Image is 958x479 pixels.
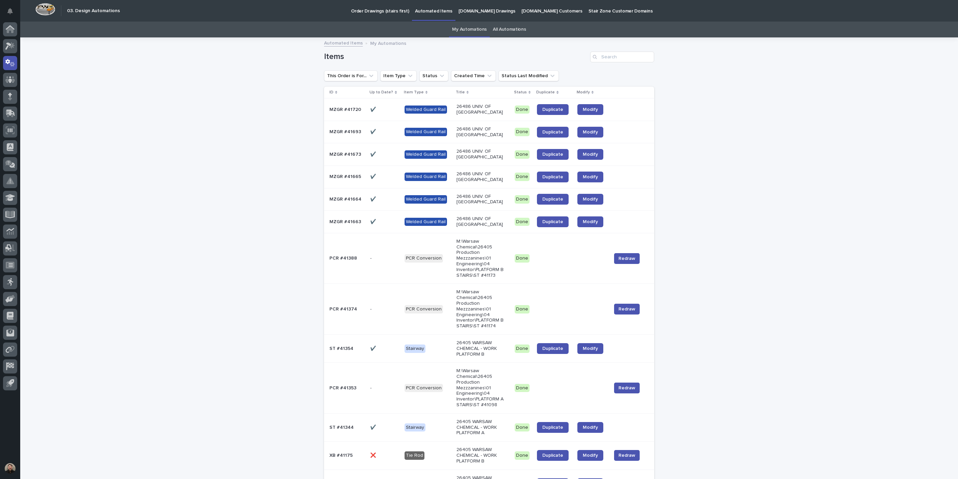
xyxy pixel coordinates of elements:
a: Modify [577,422,603,433]
a: Duplicate [537,127,569,138]
tr: MZGR #41664MZGR #41664 ✔️✔️ Welded Guard Rail26486 UNIV. OF [GEOGRAPHIC_DATA]DoneDuplicateModify [324,188,654,211]
a: Modify [577,216,603,227]
a: Modify [577,127,603,138]
p: M:\Warsaw Chemical\26405 Production Mezzzanines\01 Engineering\04 Inventor\PLATFORM B STAIRS\ST #... [456,239,505,278]
span: Modify [583,219,598,224]
div: Stairway [405,345,425,353]
div: PCR Conversion [405,254,443,263]
p: 26405 WARSAW CHEMICAL - WORK PLATFORM B [456,340,505,357]
div: PCR Conversion [405,305,443,313]
div: Done [515,128,530,136]
div: Done [515,423,530,432]
span: Modify [583,152,598,157]
a: Modify [577,194,603,205]
span: Duplicate [542,107,563,112]
div: Notifications [8,8,17,19]
p: Duplicate [536,89,555,96]
tr: MZGR #41720MZGR #41720 ✔️✔️ Welded Guard Rail26486 UNIV. OF [GEOGRAPHIC_DATA]DoneDuplicateModify [324,98,654,121]
p: 26486 UNIV. OF [GEOGRAPHIC_DATA] [456,171,505,183]
span: Modify [583,197,598,202]
p: MZGR #41663 [329,218,362,225]
a: Duplicate [537,450,569,461]
p: ✔️ [370,345,377,352]
div: Welded Guard Rail [405,218,447,226]
p: MZGR #41720 [329,106,362,113]
p: MZGR #41693 [329,128,362,135]
p: 26486 UNIV. OF [GEOGRAPHIC_DATA] [456,194,505,205]
p: ✔️ [370,218,377,225]
div: Welded Guard Rail [405,195,447,204]
p: MZGR #41664 [329,195,363,202]
div: Done [515,106,530,114]
div: Done [515,150,530,159]
button: users-avatar [3,461,17,476]
a: Duplicate [537,216,569,227]
tr: MZGR #41673MZGR #41673 ✔️✔️ Welded Guard Rail26486 UNIV. OF [GEOGRAPHIC_DATA]DoneDuplicateModify [324,143,654,166]
span: Modify [583,130,598,134]
p: PCR #41388 [329,254,358,261]
tr: ST #41344ST #41344 ✔️✔️ Stairway26405 WARSAW CHEMICAL - WORK PLATFORM ADoneDuplicateModify [324,413,654,441]
span: Duplicate [542,346,563,351]
tr: PCR #41353PCR #41353 -- PCR ConversionM:\Warsaw Chemical\26405 Production Mezzzanines\01 Engineer... [324,363,654,414]
p: XB #41175 [329,451,354,458]
p: PCR #41353 [329,384,358,391]
span: Redraw [618,255,635,262]
h1: Items [324,52,587,62]
tr: MZGR #41665MZGR #41665 ✔️✔️ Welded Guard Rail26486 UNIV. OF [GEOGRAPHIC_DATA]DoneDuplicateModify [324,166,654,188]
a: Modify [577,172,603,182]
p: 26486 UNIV. OF [GEOGRAPHIC_DATA] [456,104,505,115]
p: ST #41344 [329,423,355,430]
button: Redraw [614,253,640,264]
a: All Automations [493,22,526,37]
button: Redraw [614,450,640,461]
h2: 03. Design Automations [67,8,120,14]
div: Stairway [405,423,425,432]
a: Automated Items [324,39,363,47]
button: Created Time [451,70,496,81]
tr: XB #41175XB #41175 ❌❌ Tie Rod26405 WARSAW CHEMICAL - WORK PLATFORM BDoneDuplicateModifyRedraw [324,442,654,470]
span: Redraw [618,306,635,312]
div: Done [515,305,530,313]
p: - [370,384,373,391]
p: Modify [577,89,590,96]
p: ST #41354 [329,345,355,352]
a: Modify [577,104,603,115]
p: Title [456,89,465,96]
p: 26486 UNIV. OF [GEOGRAPHIC_DATA] [456,149,505,160]
p: - [370,254,373,261]
button: Notifications [3,4,17,18]
p: 26486 UNIV. OF [GEOGRAPHIC_DATA] [456,126,505,138]
p: Item Type [404,89,424,96]
tr: MZGR #41693MZGR #41693 ✔️✔️ Welded Guard Rail26486 UNIV. OF [GEOGRAPHIC_DATA]DoneDuplicateModify [324,121,654,143]
a: Duplicate [537,422,569,433]
button: Redraw [614,383,640,393]
p: M:\Warsaw Chemical\26405 Production Mezzzanines\01 Engineering\04 Inventor\PLATFORM B STAIRS\ST #... [456,289,505,329]
p: MZGR #41673 [329,150,362,157]
div: Tie Rod [405,451,424,460]
p: M:\Warsaw Chemical\26405 Production Mezzzanines\01 Engineering\04 Inventor\PLATFORM A STAIRS\ST #... [456,368,505,408]
p: MZGR #41665 [329,173,362,180]
button: Item Type [380,70,417,81]
p: PCR #41374 [329,305,358,312]
p: ID [329,89,333,96]
div: Done [515,195,530,204]
p: My Automations [370,39,406,47]
button: Redraw [614,304,640,315]
p: Up to Date? [370,89,393,96]
span: Duplicate [542,175,563,179]
a: Duplicate [537,172,569,182]
a: My Automations [452,22,487,37]
tr: PCR #41388PCR #41388 -- PCR ConversionM:\Warsaw Chemical\26405 Production Mezzzanines\01 Engineer... [324,233,654,284]
div: Done [515,218,530,226]
p: ✔️ [370,173,377,180]
p: 26405 WARSAW CHEMICAL - WORK PLATFORM B [456,447,505,464]
input: Search [590,52,654,62]
a: Duplicate [537,104,569,115]
a: Modify [577,450,603,461]
img: Workspace Logo [35,3,55,16]
div: Done [515,451,530,460]
a: Duplicate [537,194,569,205]
a: Modify [577,149,603,160]
div: Welded Guard Rail [405,128,447,136]
a: Duplicate [537,149,569,160]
